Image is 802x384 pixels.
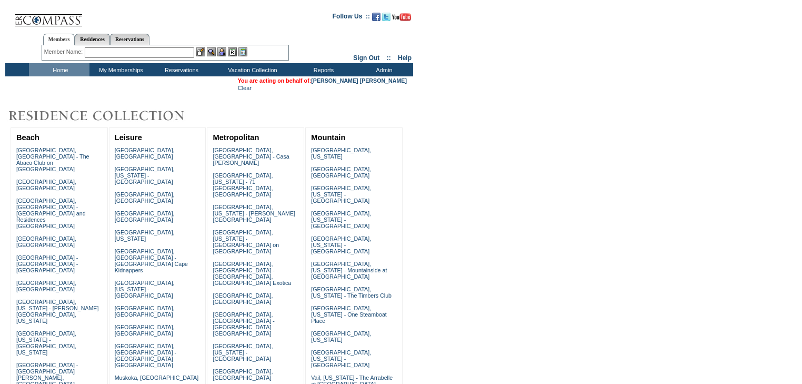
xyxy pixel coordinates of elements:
a: [GEOGRAPHIC_DATA], [US_STATE] - [GEOGRAPHIC_DATA] on [GEOGRAPHIC_DATA] [213,229,279,254]
img: Reservations [228,47,237,56]
a: Members [43,34,75,45]
td: Reports [292,63,353,76]
a: Help [398,54,412,62]
a: [PERSON_NAME] [PERSON_NAME] [311,77,407,84]
img: b_edit.gif [196,47,205,56]
td: Admin [353,63,413,76]
a: Follow us on Twitter [382,16,390,22]
a: Clear [238,85,252,91]
a: Mountain [311,133,345,142]
a: [GEOGRAPHIC_DATA], [US_STATE] - [GEOGRAPHIC_DATA], [US_STATE] [16,330,76,356]
img: b_calculator.gif [238,47,247,56]
a: [GEOGRAPHIC_DATA], [GEOGRAPHIC_DATA] [16,280,76,292]
a: Reservations [110,34,149,45]
a: [GEOGRAPHIC_DATA], [GEOGRAPHIC_DATA] [311,166,371,179]
img: Compass Home [14,5,83,27]
a: Become our fan on Facebook [372,16,380,22]
div: Member Name: [44,47,85,56]
td: My Memberships [89,63,150,76]
a: [GEOGRAPHIC_DATA], [GEOGRAPHIC_DATA] [16,235,76,248]
a: [GEOGRAPHIC_DATA], [GEOGRAPHIC_DATA] - The Abaco Club on [GEOGRAPHIC_DATA] [16,147,89,172]
a: [GEOGRAPHIC_DATA], [GEOGRAPHIC_DATA] - [GEOGRAPHIC_DATA] Cape Kidnappers [115,248,188,273]
td: Vacation Collection [210,63,292,76]
a: [GEOGRAPHIC_DATA], [GEOGRAPHIC_DATA] [213,368,273,381]
span: You are acting on behalf of: [238,77,407,84]
a: [GEOGRAPHIC_DATA], [US_STATE] - [GEOGRAPHIC_DATA] [311,185,371,204]
td: Home [29,63,89,76]
a: [GEOGRAPHIC_DATA], [US_STATE] - [GEOGRAPHIC_DATA] [115,280,175,299]
td: Reservations [150,63,210,76]
a: [GEOGRAPHIC_DATA], [US_STATE] - [PERSON_NAME][GEOGRAPHIC_DATA], [US_STATE] [16,299,99,324]
a: [GEOGRAPHIC_DATA], [US_STATE] - [GEOGRAPHIC_DATA] [311,235,371,254]
a: Muskoka, [GEOGRAPHIC_DATA] [115,375,198,381]
img: View [207,47,216,56]
a: [GEOGRAPHIC_DATA], [GEOGRAPHIC_DATA] [115,324,175,337]
a: [GEOGRAPHIC_DATA], [US_STATE] - [GEOGRAPHIC_DATA] [311,349,371,368]
a: Metropolitan [213,133,259,142]
a: [GEOGRAPHIC_DATA], [US_STATE] - [GEOGRAPHIC_DATA] [311,210,371,229]
a: [GEOGRAPHIC_DATA], [GEOGRAPHIC_DATA] - [GEOGRAPHIC_DATA] [GEOGRAPHIC_DATA] [115,343,176,368]
a: [GEOGRAPHIC_DATA] - [GEOGRAPHIC_DATA] - [GEOGRAPHIC_DATA] [16,254,78,273]
a: [GEOGRAPHIC_DATA], [GEOGRAPHIC_DATA] [115,210,175,223]
a: [GEOGRAPHIC_DATA], [US_STATE] [311,147,371,160]
a: [GEOGRAPHIC_DATA], [US_STATE] - 71 [GEOGRAPHIC_DATA], [GEOGRAPHIC_DATA] [213,172,273,198]
a: [GEOGRAPHIC_DATA], [US_STATE] - Mountainside at [GEOGRAPHIC_DATA] [311,261,387,280]
img: Destinations by Exclusive Resorts [5,105,210,126]
a: [GEOGRAPHIC_DATA], [US_STATE] - [GEOGRAPHIC_DATA] [213,343,273,362]
a: [GEOGRAPHIC_DATA], [GEOGRAPHIC_DATA] [115,191,175,204]
a: Beach [16,133,39,142]
img: Become our fan on Facebook [372,13,380,21]
a: [GEOGRAPHIC_DATA], [GEOGRAPHIC_DATA] [115,147,175,160]
a: [GEOGRAPHIC_DATA], [US_STATE] - The Timbers Club [311,286,392,299]
a: [GEOGRAPHIC_DATA], [US_STATE] - [PERSON_NAME][GEOGRAPHIC_DATA] [213,204,295,223]
a: [GEOGRAPHIC_DATA], [US_STATE] [115,229,175,242]
a: [GEOGRAPHIC_DATA], [GEOGRAPHIC_DATA] - [GEOGRAPHIC_DATA] and Residences [GEOGRAPHIC_DATA] [16,198,86,229]
span: :: [387,54,391,62]
a: Leisure [115,133,142,142]
a: [GEOGRAPHIC_DATA], [US_STATE] [311,330,371,343]
a: [GEOGRAPHIC_DATA], [GEOGRAPHIC_DATA] [213,292,273,305]
a: Subscribe to our YouTube Channel [392,16,411,22]
a: [GEOGRAPHIC_DATA], [GEOGRAPHIC_DATA] - Casa [PERSON_NAME] [213,147,289,166]
a: [GEOGRAPHIC_DATA], [US_STATE] - [GEOGRAPHIC_DATA] [115,166,175,185]
a: [GEOGRAPHIC_DATA], [GEOGRAPHIC_DATA] [16,179,76,191]
a: Residences [75,34,110,45]
a: [GEOGRAPHIC_DATA], [GEOGRAPHIC_DATA] [115,305,175,318]
a: Sign Out [353,54,379,62]
a: [GEOGRAPHIC_DATA], [GEOGRAPHIC_DATA] - [GEOGRAPHIC_DATA] [GEOGRAPHIC_DATA] [213,311,274,337]
a: [GEOGRAPHIC_DATA], [GEOGRAPHIC_DATA] - [GEOGRAPHIC_DATA], [GEOGRAPHIC_DATA] Exotica [213,261,291,286]
img: Follow us on Twitter [382,13,390,21]
a: [GEOGRAPHIC_DATA], [US_STATE] - One Steamboat Place [311,305,387,324]
td: Follow Us :: [333,12,370,24]
img: Impersonate [217,47,226,56]
img: Subscribe to our YouTube Channel [392,13,411,21]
